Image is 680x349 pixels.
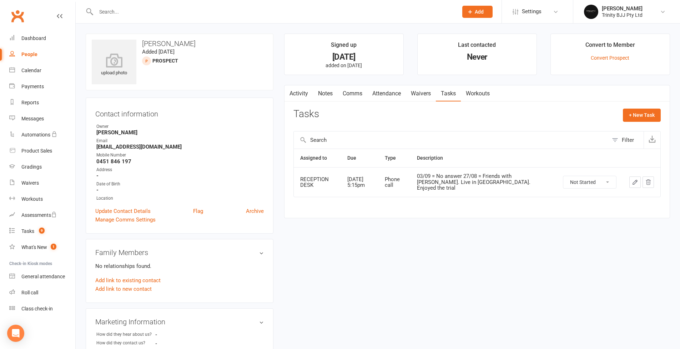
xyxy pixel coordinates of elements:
a: Automations [9,127,75,143]
div: Dashboard [21,35,46,41]
a: Add link to existing contact [95,276,161,285]
a: Manage Comms Settings [95,215,156,224]
div: Gradings [21,164,42,170]
div: Calendar [21,68,41,73]
div: Last contacted [458,40,496,53]
div: How did they contact us? [96,340,155,346]
img: thumb_image1712106278.png [584,5,598,19]
div: Mobile Number [96,152,264,159]
div: Workouts [21,196,43,202]
strong: - [96,173,264,179]
div: Assessments [21,212,57,218]
button: Filter [608,131,644,149]
div: RECEPTION DESK [300,176,335,188]
button: Add [462,6,493,18]
strong: [PERSON_NAME] [96,129,264,136]
div: Open Intercom Messenger [7,325,24,342]
div: Tasks [21,228,34,234]
a: Comms [338,85,367,102]
div: Address [96,166,264,173]
th: Assigned to [294,149,341,167]
a: Update Contact Details [95,207,151,215]
a: Calendar [9,63,75,79]
div: Signed up [331,40,357,53]
div: 03/09 = No answer 27/08 = Friends with [PERSON_NAME]. Live in [GEOGRAPHIC_DATA]. Enjoyed the trial [417,173,550,191]
a: Workouts [461,85,495,102]
h3: Contact information [95,107,264,118]
div: Trinity BJJ Pty Ltd [602,12,643,18]
a: Reports [9,95,75,111]
div: Phone call [385,176,404,188]
div: Waivers [21,180,39,186]
a: Notes [313,85,338,102]
snap: prospect [152,58,178,64]
div: General attendance [21,274,65,279]
a: People [9,46,75,63]
div: [DATE] [291,53,397,61]
a: Add link to new contact [95,285,152,293]
span: Add [475,9,484,15]
strong: - [96,187,264,193]
a: Flag [193,207,203,215]
div: Payments [21,84,44,89]
div: Date of Birth [96,181,264,188]
h3: Family Members [95,249,264,256]
span: 1 [51,244,56,250]
strong: [EMAIL_ADDRESS][DOMAIN_NAME] [96,144,264,150]
h3: [PERSON_NAME] [92,40,267,48]
div: Roll call [21,290,38,295]
input: Search... [94,7,453,17]
h3: Marketing Information [95,318,264,326]
div: Automations [21,132,50,138]
th: Type [378,149,410,167]
div: Product Sales [21,148,52,154]
div: [PERSON_NAME] [602,5,643,12]
a: Assessments [9,207,75,223]
a: Messages [9,111,75,127]
span: 9 [39,228,45,234]
strong: - [155,332,196,337]
a: Roll call [9,285,75,301]
a: Gradings [9,159,75,175]
span: Settings [522,4,542,20]
div: Convert to Member [585,40,635,53]
a: What's New1 [9,239,75,255]
a: Product Sales [9,143,75,159]
a: Class kiosk mode [9,301,75,317]
a: Convert Prospect [591,55,629,61]
div: Reports [21,100,39,105]
a: Attendance [367,85,406,102]
div: Owner [96,123,264,130]
a: Tasks [436,85,461,102]
div: How did they hear about us? [96,331,155,338]
a: Waivers [9,175,75,191]
p: added on [DATE] [291,63,397,68]
input: Search [294,131,608,149]
time: Added [DATE] [142,49,175,55]
div: What's New [21,244,47,250]
p: No relationships found. [95,262,264,270]
th: Due [341,149,378,167]
div: Never [424,53,530,61]
h3: Tasks [293,109,319,120]
strong: 0451 846 197 [96,158,264,165]
a: Activity [284,85,313,102]
div: [DATE] 5:15pm [347,176,372,188]
a: Tasks 9 [9,223,75,239]
a: Clubworx [9,7,26,25]
strong: - [155,341,196,346]
a: Payments [9,79,75,95]
button: + New Task [623,109,661,121]
div: Class check-in [21,306,53,311]
div: People [21,51,37,57]
div: Location [96,195,264,202]
div: Email [96,138,264,144]
a: Dashboard [9,30,75,46]
div: Messages [21,116,44,121]
div: Filter [622,136,634,144]
a: Archive [246,207,264,215]
a: Waivers [406,85,436,102]
a: General attendance kiosk mode [9,269,75,285]
a: Workouts [9,191,75,207]
th: Description [410,149,556,167]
